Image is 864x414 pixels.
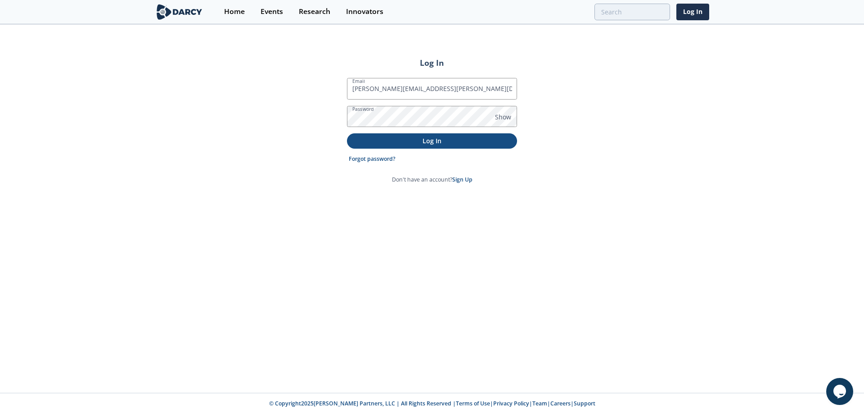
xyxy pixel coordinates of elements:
button: Log In [347,133,517,148]
label: Password [352,105,374,113]
a: Team [532,400,547,407]
img: logo-wide.svg [155,4,204,20]
p: © Copyright 2025 [PERSON_NAME] Partners, LLC | All Rights Reserved | | | | | [99,400,765,408]
h2: Log In [347,57,517,68]
div: Research [299,8,330,15]
a: Careers [550,400,571,407]
a: Sign Up [452,176,472,183]
span: Show [495,112,511,122]
iframe: chat widget [826,378,855,405]
div: Events [261,8,283,15]
label: Email [352,77,365,85]
a: Privacy Policy [493,400,529,407]
a: Log In [676,4,709,20]
p: Log In [353,136,511,146]
input: Advanced Search [594,4,670,20]
div: Innovators [346,8,383,15]
div: Home [224,8,245,15]
a: Support [574,400,595,407]
a: Forgot password? [349,155,396,163]
a: Terms of Use [456,400,490,407]
p: Don't have an account? [392,176,472,184]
